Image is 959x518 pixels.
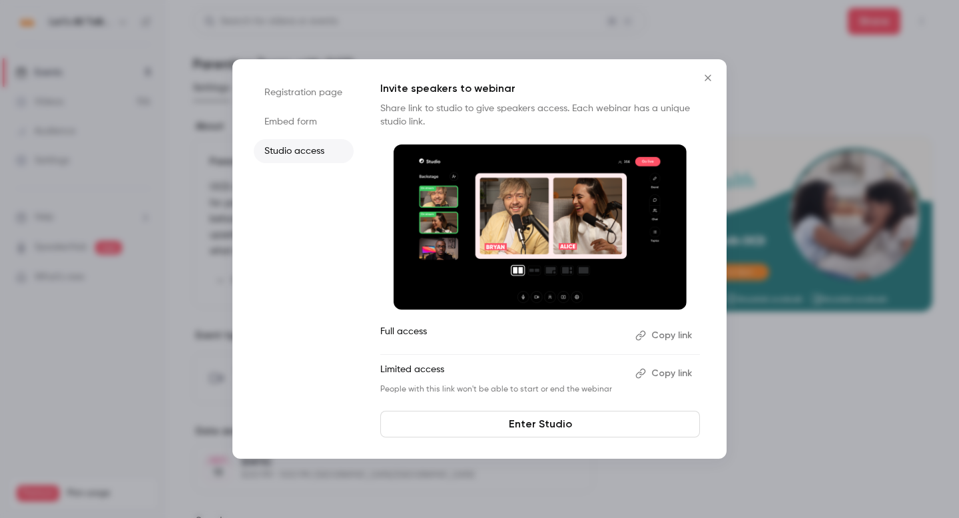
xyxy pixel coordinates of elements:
[380,81,700,97] p: Invite speakers to webinar
[380,384,625,395] p: People with this link won't be able to start or end the webinar
[394,144,687,310] img: Invite speakers to webinar
[630,325,700,346] button: Copy link
[254,81,354,105] li: Registration page
[380,363,625,384] p: Limited access
[254,110,354,134] li: Embed form
[254,139,354,163] li: Studio access
[380,411,700,437] a: Enter Studio
[630,363,700,384] button: Copy link
[695,65,721,91] button: Close
[380,325,625,346] p: Full access
[380,102,700,129] p: Share link to studio to give speakers access. Each webinar has a unique studio link.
